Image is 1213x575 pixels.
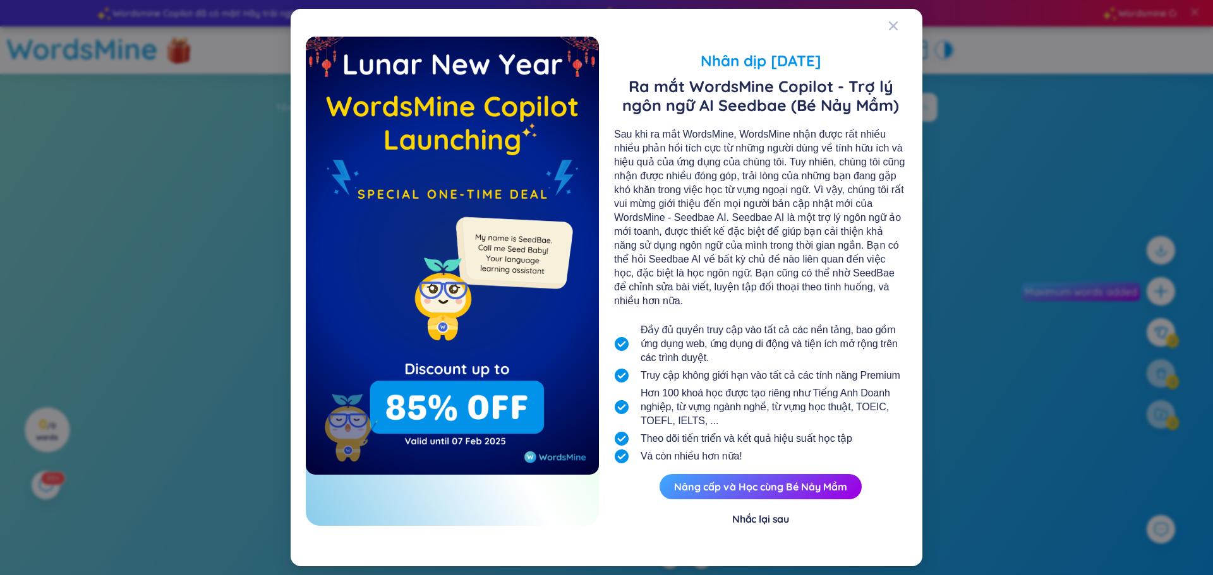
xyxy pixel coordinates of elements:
button: Nâng cấp và Học cùng Bé Nảy Mầm [660,474,862,499]
span: Nhân dịp [DATE] [614,49,907,72]
div: Nhắc lại sau [732,512,789,526]
img: wmFlashDealEmpty.967f2bab.png [306,37,599,475]
span: Hơn 100 khoá học được tạo riêng như Tiếng Anh Doanh nghiệp, từ vựng ngành nghề, từ vựng học thuật... [641,386,907,428]
span: Truy cập không giới hạn vào tất cả các tính năng Premium [641,369,900,382]
span: Và còn nhiều hơn nữa! [641,449,742,463]
span: Theo dõi tiến triển và kết quả hiệu suất học tập [641,432,852,446]
img: minionSeedbaeMessage.35ffe99e.png [450,191,576,317]
button: Close [888,9,922,43]
span: Đầy đủ quyền truy cập vào tất cả các nền tảng, bao gồm ứng dụng web, ứng dụng di động và tiện ích... [641,323,907,365]
div: Sau khi ra mắt WordsMine, WordsMine nhận được rất nhiều nhiều phản hồi tích cực từ những người dù... [614,127,907,308]
span: Ra mắt WordsMine Copilot - Trợ lý ngôn ngữ AI Seedbae (Bé Nảy Mầm) [614,77,907,115]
